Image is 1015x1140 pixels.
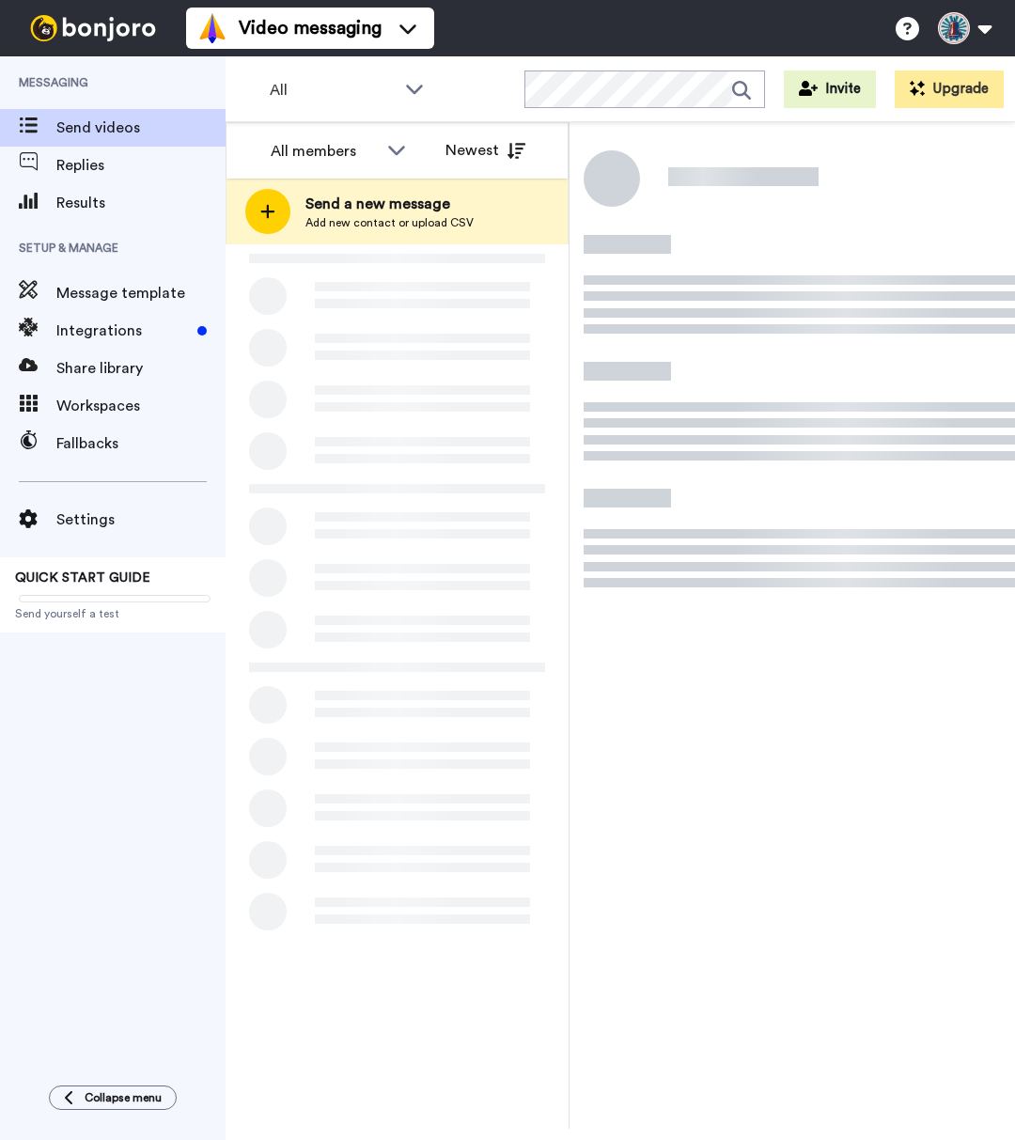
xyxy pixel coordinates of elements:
span: Collapse menu [85,1090,162,1105]
button: Newest [431,132,539,169]
div: All members [271,140,378,163]
span: Send a new message [305,193,474,215]
span: All [270,79,396,102]
span: Replies [56,154,226,177]
span: Message template [56,282,226,305]
span: Results [56,192,226,214]
button: Collapse menu [49,1085,177,1110]
button: Upgrade [895,70,1004,108]
span: Settings [56,508,226,531]
span: Workspaces [56,395,226,417]
span: Send yourself a test [15,606,211,621]
span: Video messaging [239,15,382,41]
span: Integrations [56,320,190,342]
span: Fallbacks [56,432,226,455]
span: Add new contact or upload CSV [305,215,474,230]
span: Share library [56,357,226,380]
img: bj-logo-header-white.svg [23,15,164,41]
span: Send videos [56,117,226,139]
button: Invite [784,70,876,108]
span: QUICK START GUIDE [15,571,150,585]
img: vm-color.svg [197,13,227,43]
